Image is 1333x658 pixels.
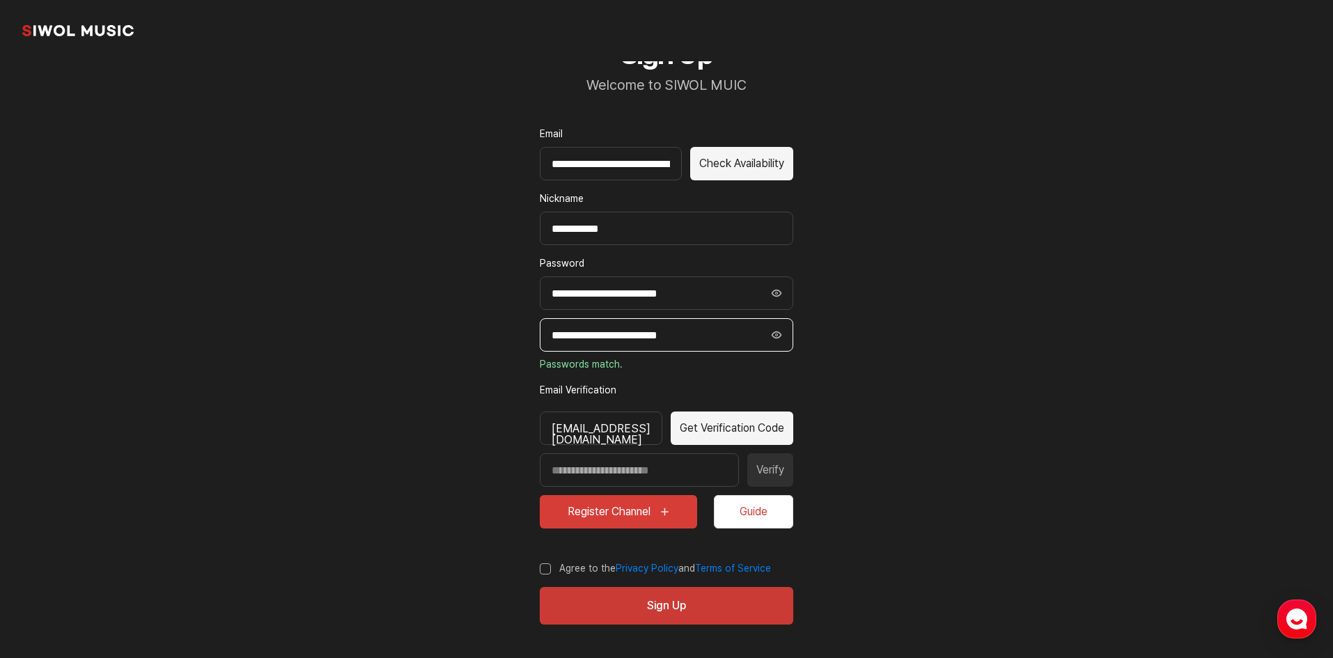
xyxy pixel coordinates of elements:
[540,383,793,398] label: required
[4,441,92,476] a: Home
[540,147,682,180] input: Email address
[540,562,771,576] label: Agree to the and
[206,462,240,473] span: Settings
[760,276,793,310] button: Hide Password
[690,147,793,180] button: Check Availability
[92,441,180,476] a: Messages
[540,412,662,445] div: [EMAIL_ADDRESS][DOMAIN_NAME]
[540,276,793,310] input: Password
[540,191,793,206] label: required
[714,495,793,528] button: Guide
[116,463,157,474] span: Messages
[180,441,267,476] a: Settings
[616,563,678,574] a: Privacy Policy
[540,587,793,625] button: Sign Up
[540,77,793,93] p: Welcome to SIWOL MUIC
[760,318,793,352] button: Hide Password
[671,412,793,445] button: Get Verification Code
[36,462,60,473] span: Home
[540,495,697,528] button: Register Channel
[540,453,739,487] input: Enter verification code
[540,318,793,352] input: Password
[540,127,793,141] label: required
[540,256,793,271] label: required
[540,212,793,245] input: Up to 12 characters (Korean, English, numbers)
[695,563,771,574] a: Terms of Service
[540,357,793,372] p: Passwords match.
